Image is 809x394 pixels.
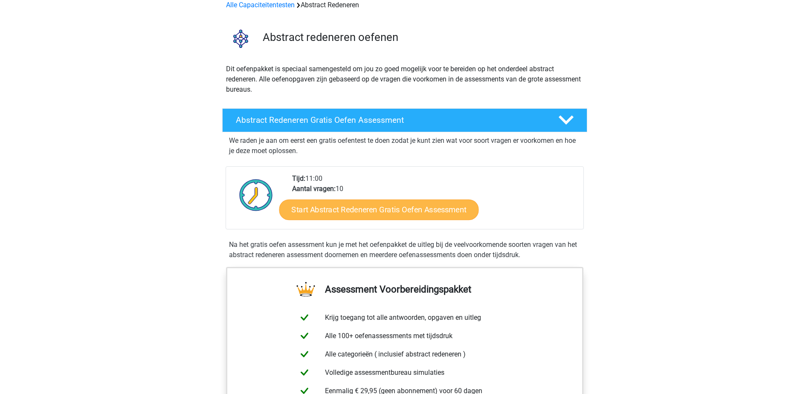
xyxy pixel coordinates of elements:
[226,64,583,95] p: Dit oefenpakket is speciaal samengesteld om jou zo goed mogelijk voor te bereiden op het onderdee...
[229,136,580,156] p: We raden je aan om eerst een gratis oefentest te doen zodat je kunt zien wat voor soort vragen er...
[219,108,591,132] a: Abstract Redeneren Gratis Oefen Assessment
[226,1,295,9] a: Alle Capaciteitentesten
[235,174,278,216] img: Klok
[223,20,259,57] img: abstract redeneren
[263,31,580,44] h3: Abstract redeneren oefenen
[292,185,336,193] b: Aantal vragen:
[279,199,478,220] a: Start Abstract Redeneren Gratis Oefen Assessment
[236,115,545,125] h4: Abstract Redeneren Gratis Oefen Assessment
[292,174,305,183] b: Tijd:
[286,174,583,229] div: 11:00 10
[226,240,584,260] div: Na het gratis oefen assessment kun je met het oefenpakket de uitleg bij de veelvoorkomende soorte...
